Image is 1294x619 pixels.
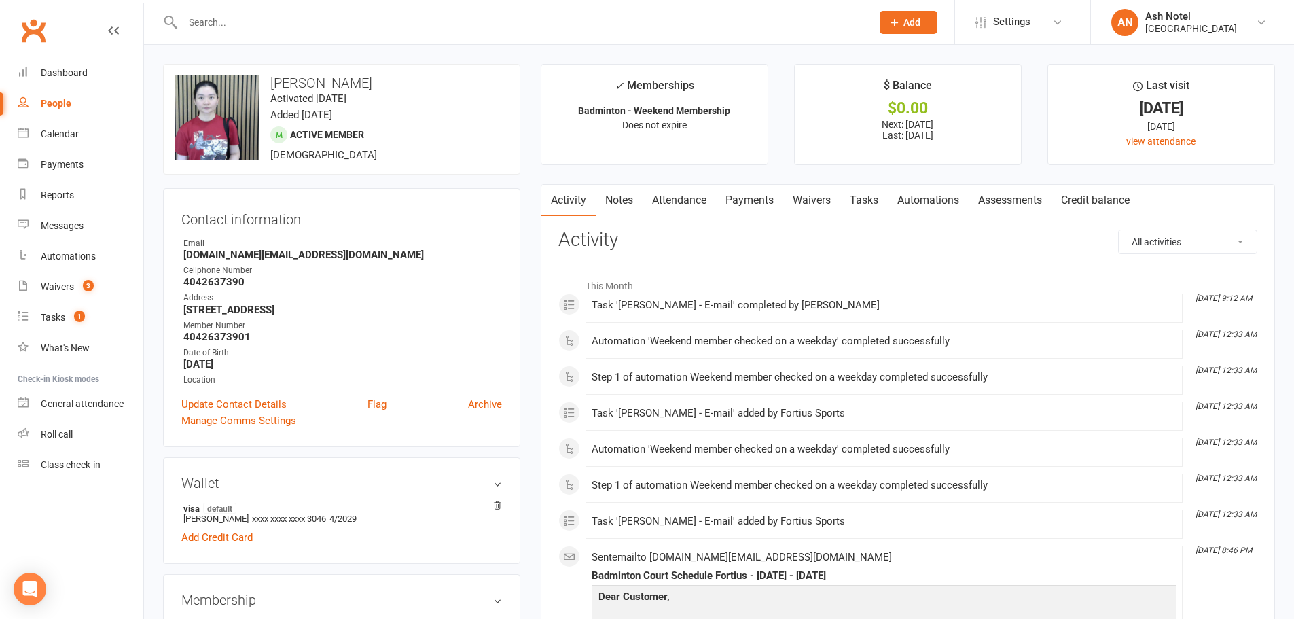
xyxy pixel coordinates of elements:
[903,17,920,28] span: Add
[179,13,862,32] input: Search...
[1111,9,1138,36] div: AN
[592,516,1176,527] div: Task '[PERSON_NAME] - E-mail' added by Fortius Sports
[41,98,71,109] div: People
[183,347,502,359] div: Date of Birth
[615,77,694,102] div: Memberships
[592,551,892,563] span: Sent email to [DOMAIN_NAME][EMAIL_ADDRESS][DOMAIN_NAME]
[1196,510,1257,519] i: [DATE] 12:33 AM
[18,389,143,419] a: General attendance kiosk mode
[1145,10,1237,22] div: Ash Notel
[840,185,888,216] a: Tasks
[622,120,687,130] span: Does not expire
[41,67,88,78] div: Dashboard
[541,185,596,216] a: Activity
[183,304,502,316] strong: [STREET_ADDRESS]
[74,311,85,322] span: 1
[41,429,73,440] div: Roll call
[18,333,143,364] a: What's New
[203,503,236,514] span: default
[290,129,364,140] span: Active member
[41,342,90,353] div: What's New
[993,7,1030,37] span: Settings
[558,272,1257,294] li: This Month
[175,75,259,160] img: image1751744966.png
[807,101,1009,116] div: $0.00
[558,230,1257,251] h3: Activity
[18,450,143,480] a: Class kiosk mode
[18,58,143,88] a: Dashboard
[592,480,1176,491] div: Step 1 of automation Weekend member checked on a weekday completed successfully
[880,11,937,34] button: Add
[181,412,296,429] a: Manage Comms Settings
[183,374,502,387] div: Location
[1196,294,1252,303] i: [DATE] 9:12 AM
[1196,330,1257,339] i: [DATE] 12:33 AM
[596,185,643,216] a: Notes
[1052,185,1139,216] a: Credit balance
[183,503,495,514] strong: visa
[18,88,143,119] a: People
[181,501,502,526] li: [PERSON_NAME]
[41,281,74,292] div: Waivers
[18,149,143,180] a: Payments
[598,590,670,603] span: Dear Customer,
[783,185,840,216] a: Waivers
[592,300,1176,311] div: Task '[PERSON_NAME] - E-mail' completed by [PERSON_NAME]
[181,529,253,546] a: Add Credit Card
[41,128,79,139] div: Calendar
[41,159,84,170] div: Payments
[183,237,502,250] div: Email
[270,109,332,121] time: Added [DATE]
[270,149,377,161] span: [DEMOGRAPHIC_DATA]
[181,476,502,491] h3: Wallet
[181,396,287,412] a: Update Contact Details
[18,302,143,333] a: Tasks 1
[18,241,143,272] a: Automations
[183,319,502,332] div: Member Number
[18,211,143,241] a: Messages
[183,249,502,261] strong: [DOMAIN_NAME][EMAIL_ADDRESS][DOMAIN_NAME]
[1060,119,1262,134] div: [DATE]
[270,92,346,105] time: Activated [DATE]
[615,79,624,92] i: ✓
[1060,101,1262,116] div: [DATE]
[183,291,502,304] div: Address
[1196,402,1257,411] i: [DATE] 12:33 AM
[1133,77,1189,101] div: Last visit
[807,119,1009,141] p: Next: [DATE] Last: [DATE]
[716,185,783,216] a: Payments
[592,336,1176,347] div: Automation 'Weekend member checked on a weekday' completed successfully
[14,573,46,605] div: Open Intercom Messenger
[183,358,502,370] strong: [DATE]
[181,593,502,607] h3: Membership
[468,396,502,412] a: Archive
[329,514,357,524] span: 4/2029
[367,396,387,412] a: Flag
[18,419,143,450] a: Roll call
[41,398,124,409] div: General attendance
[175,75,509,90] h3: [PERSON_NAME]
[41,459,101,470] div: Class check-in
[18,180,143,211] a: Reports
[884,77,932,101] div: $ Balance
[1196,366,1257,375] i: [DATE] 12:33 AM
[16,14,50,48] a: Clubworx
[578,105,730,116] strong: Badminton - Weekend Membership
[643,185,716,216] a: Attendance
[969,185,1052,216] a: Assessments
[18,119,143,149] a: Calendar
[83,280,94,291] span: 3
[41,312,65,323] div: Tasks
[1126,136,1196,147] a: view attendance
[252,514,326,524] span: xxxx xxxx xxxx 3046
[592,408,1176,419] div: Task '[PERSON_NAME] - E-mail' added by Fortius Sports
[18,272,143,302] a: Waivers 3
[183,264,502,277] div: Cellphone Number
[183,331,502,343] strong: 40426373901
[41,220,84,231] div: Messages
[183,276,502,288] strong: 4042637390
[1196,438,1257,447] i: [DATE] 12:33 AM
[592,372,1176,383] div: Step 1 of automation Weekend member checked on a weekday completed successfully
[592,570,1176,582] div: Badminton Court Schedule Fortius - [DATE] - [DATE]
[181,207,502,227] h3: Contact information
